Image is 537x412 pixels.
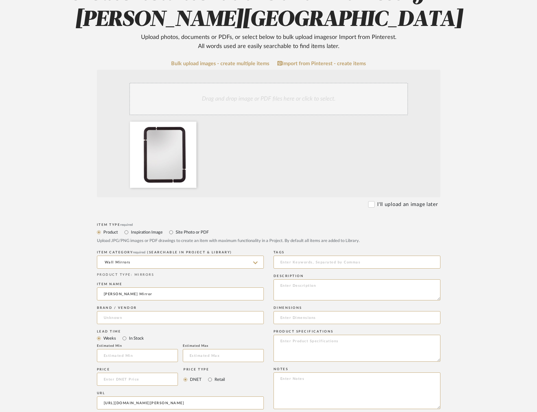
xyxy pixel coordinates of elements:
div: Item name [97,282,264,286]
label: Product [103,229,118,236]
div: Dimensions [274,306,440,310]
div: PRODUCT TYPE [97,273,264,277]
div: Description [274,274,440,278]
input: Enter DNET Price [97,373,178,386]
input: Unknown [97,311,264,324]
input: Enter Keywords, Separated by Commas [274,256,440,269]
div: URL [97,391,264,395]
label: Inspiration Image [130,229,163,236]
div: Price [97,368,178,371]
div: Product Specifications [274,330,440,333]
input: Enter Name [97,287,264,300]
div: ITEM CATEGORY [97,250,264,254]
input: Estimated Max [183,349,264,362]
div: Upload photos, documents or PDFs, or select below to bulk upload images or Import from Pinterest ... [136,33,402,51]
input: Estimated Min [97,349,178,362]
input: Type a category to search and select [97,256,264,269]
span: : MIRRORS [131,273,154,276]
label: I'll upload an image later [377,200,438,208]
div: Estimated Max [183,344,264,348]
mat-radio-group: Select price type [183,373,225,386]
label: DNET [189,376,202,383]
div: Upload JPG/PNG images or PDF drawings to create an item with maximum functionality in a Project. ... [97,238,440,244]
mat-radio-group: Select item type [97,334,264,342]
label: Retail [214,376,225,383]
label: Site Photo or PDF [175,229,209,236]
div: Price Type [183,368,225,371]
div: Tags [274,250,440,254]
div: Lead Time [97,330,264,333]
span: required [120,223,133,226]
div: Estimated Min [97,344,178,348]
label: In Stock [128,335,144,342]
input: Enter Dimensions [274,311,440,324]
a: Bulk upload images - create multiple items [171,61,269,67]
div: Brand / Vendor [97,306,264,310]
div: Notes [274,367,440,371]
span: required [133,251,146,254]
label: Weeks [103,335,116,342]
a: Import from Pinterest - create items [277,61,366,67]
div: Item Type [97,223,440,227]
span: (Searchable in Project & Library) [147,251,232,254]
mat-radio-group: Select item type [97,228,440,236]
input: Enter URL [97,396,264,409]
